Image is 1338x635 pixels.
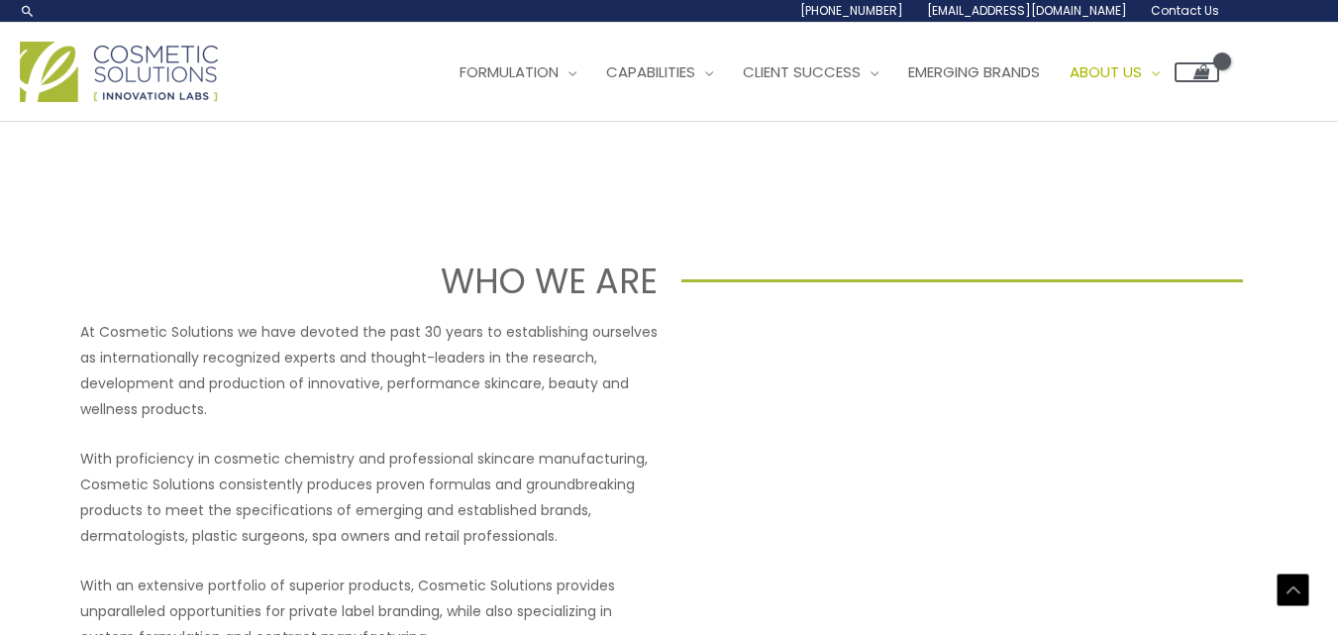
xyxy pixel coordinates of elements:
a: Formulation [445,43,591,102]
a: Search icon link [20,3,36,19]
span: [EMAIL_ADDRESS][DOMAIN_NAME] [927,2,1127,19]
span: Contact Us [1151,2,1219,19]
a: Emerging Brands [893,43,1055,102]
span: Client Success [743,61,861,82]
span: [PHONE_NUMBER] [800,2,903,19]
a: Capabilities [591,43,728,102]
p: At Cosmetic Solutions we have devoted the past 30 years to establishing ourselves as internationa... [80,319,658,422]
span: About Us [1070,61,1142,82]
a: About Us [1055,43,1175,102]
img: Cosmetic Solutions Logo [20,42,218,102]
a: Client Success [728,43,893,102]
a: View Shopping Cart, empty [1175,62,1219,82]
h1: WHO WE ARE [95,257,657,305]
span: Emerging Brands [908,61,1040,82]
nav: Site Navigation [430,43,1219,102]
p: With proficiency in cosmetic chemistry and professional skincare manufacturing, Cosmetic Solution... [80,446,658,549]
span: Capabilities [606,61,695,82]
span: Formulation [460,61,559,82]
